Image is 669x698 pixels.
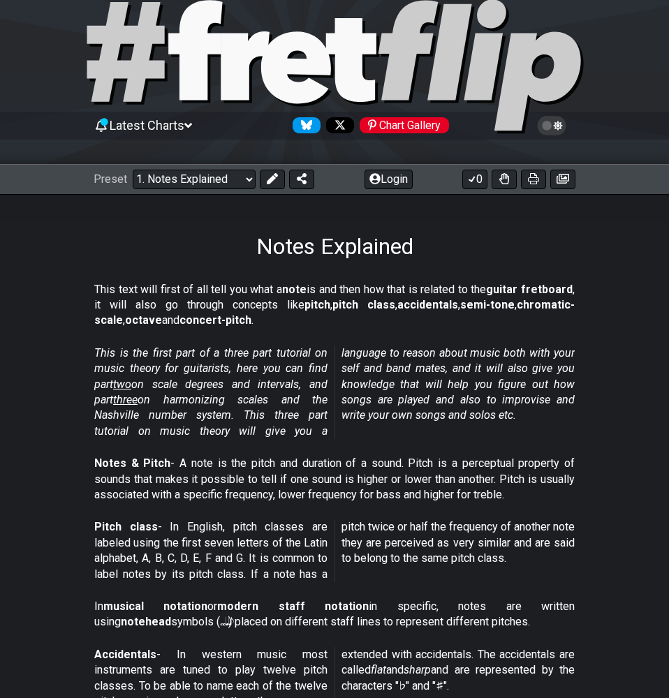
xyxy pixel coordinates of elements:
span: three [113,393,138,406]
span: Toggle light / dark theme [544,119,560,132]
strong: notehead [121,615,171,628]
strong: Notes & Pitch [94,456,170,470]
strong: pitch class [332,298,395,311]
strong: musical notation [103,600,207,613]
p: - A note is the pitch and duration of a sound. Pitch is a perceptual property of sounds that make... [94,456,575,503]
a: #fretflip at Pinterest [354,117,449,133]
strong: note [282,283,307,296]
strong: concert-pitch [179,313,251,327]
a: Follow #fretflip at Bluesky [287,117,321,133]
button: Edit Preset [260,170,285,189]
p: This text will first of all tell you what a is and then how that is related to the , it will also... [94,282,575,329]
a: Follow #fretflip at X [321,117,354,133]
strong: Accidentals [94,648,156,661]
em: flat [371,663,386,676]
strong: modern staff notation [217,600,369,613]
button: Print [521,170,546,189]
div: Chart Gallery [360,117,449,133]
strong: semi-tone [460,298,515,311]
button: 0 [462,170,487,189]
select: Preset [133,170,256,189]
button: Create image [550,170,575,189]
strong: accidentals [397,298,458,311]
strong: octave [125,313,162,327]
button: Share Preset [289,170,314,189]
strong: guitar fretboard [486,283,573,296]
strong: pitch [304,298,330,311]
h1: Notes Explained [256,233,413,260]
button: Toggle Dexterity for all fretkits [492,170,517,189]
p: - In English, pitch classes are labeled using the first seven letters of the Latin alphabet, A, B... [94,519,575,582]
button: Login [365,170,413,189]
span: Latest Charts [110,118,184,133]
span: Preset [94,172,127,186]
em: This is the first part of a three part tutorial on music theory for guitarists, here you can find... [94,346,575,438]
span: two [113,378,131,391]
p: In or in specific, notes are written using symbols (𝅝 𝅗𝅥 𝅘𝅥 𝅘𝅥𝅮) placed on different staff lines to r... [94,599,575,630]
strong: Pitch class [94,520,158,533]
em: sharp [404,663,431,676]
